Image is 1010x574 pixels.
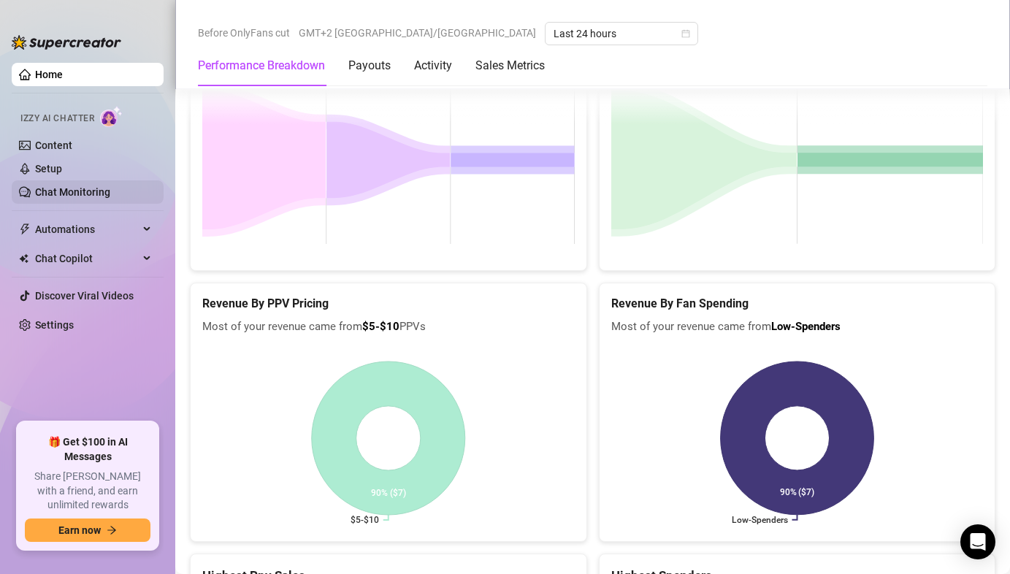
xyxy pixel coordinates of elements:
img: Chat Copilot [19,253,28,264]
span: Chat Copilot [35,247,139,270]
h5: Revenue By PPV Pricing [202,295,575,313]
a: Discover Viral Videos [35,290,134,302]
text: Low-Spenders [731,515,787,525]
span: Most of your revenue came from [611,318,984,336]
a: Chat Monitoring [35,186,110,198]
span: arrow-right [107,525,117,535]
span: calendar [681,29,690,38]
b: Low-Spenders [771,320,841,333]
span: Before OnlyFans cut [198,22,290,44]
span: GMT+2 [GEOGRAPHIC_DATA]/[GEOGRAPHIC_DATA] [299,22,536,44]
span: Earn now [58,524,101,536]
a: Settings [35,319,74,331]
b: $5-$10 [362,320,399,333]
div: Sales Metrics [475,57,545,74]
a: Home [35,69,63,80]
text: $5-$10 [351,515,379,525]
span: thunderbolt [19,223,31,235]
span: Share [PERSON_NAME] with a friend, and earn unlimited rewards [25,470,150,513]
div: Activity [414,57,452,74]
button: Earn nowarrow-right [25,518,150,542]
a: Setup [35,163,62,175]
span: Last 24 hours [554,23,689,45]
h5: Revenue By Fan Spending [611,295,984,313]
span: 🎁 Get $100 in AI Messages [25,435,150,464]
span: Automations [35,218,139,241]
span: Most of your revenue came from PPVs [202,318,575,336]
img: AI Chatter [100,106,123,127]
span: Izzy AI Chatter [20,112,94,126]
img: logo-BBDzfeDw.svg [12,35,121,50]
a: Content [35,139,72,151]
div: Payouts [348,57,391,74]
div: Performance Breakdown [198,57,325,74]
div: Open Intercom Messenger [960,524,995,559]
